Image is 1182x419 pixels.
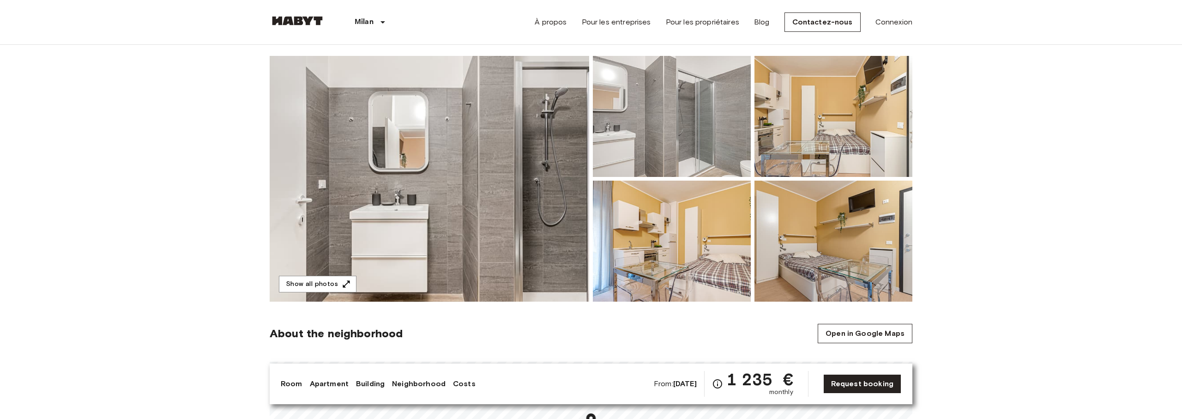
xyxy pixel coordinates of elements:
[654,379,697,389] span: From:
[355,17,374,28] p: Milan
[875,17,912,28] a: Connexion
[279,276,356,293] button: Show all photos
[823,374,901,394] a: Request booking
[818,324,912,343] a: Open in Google Maps
[535,17,567,28] a: À propos
[784,12,861,32] a: Contactez-nous
[754,56,912,177] img: Picture of unit IT-14-040-012-01H
[727,371,793,388] span: 1 235 €
[769,388,793,397] span: monthly
[453,378,476,389] a: Costs
[593,181,751,302] img: Picture of unit IT-14-040-012-01H
[270,327,403,340] span: About the neighborhood
[270,56,589,302] img: Marketing picture of unit IT-14-040-012-01H
[270,16,325,25] img: Habyt
[310,378,349,389] a: Apartment
[754,17,770,28] a: Blog
[666,17,739,28] a: Pour les propriétaires
[582,17,651,28] a: Pour les entreprises
[281,378,302,389] a: Room
[673,379,697,388] b: [DATE]
[712,378,723,389] svg: Check cost overview for full price breakdown. Please note that discounts apply to new joiners onl...
[593,56,751,177] img: Picture of unit IT-14-040-012-01H
[754,181,912,302] img: Picture of unit IT-14-040-012-01H
[356,378,385,389] a: Building
[392,378,446,389] a: Neighborhood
